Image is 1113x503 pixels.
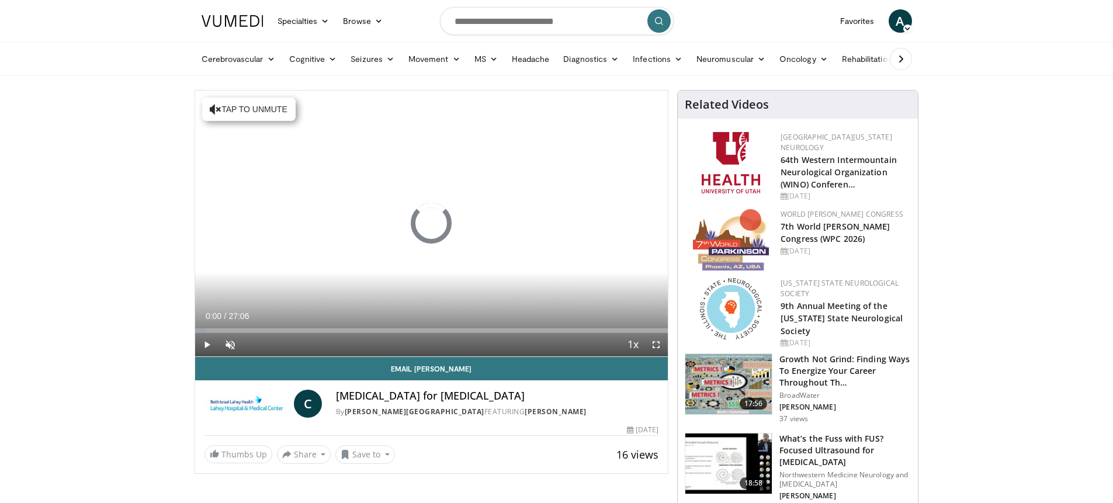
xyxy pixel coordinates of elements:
[685,433,772,494] img: 0b7e8699-1489-4a82-b7f9-122becffcd55.150x105_q85_crop-smart_upscale.jpg
[627,425,658,435] div: [DATE]
[781,132,892,152] a: [GEOGRAPHIC_DATA][US_STATE] Neurology
[626,47,689,71] a: Infections
[702,132,760,193] img: f6362829-b0a3-407d-a044-59546adfd345.png.150x105_q85_autocrop_double_scale_upscale_version-0.2.png
[772,47,835,71] a: Oncology
[505,47,557,71] a: Headache
[206,311,221,321] span: 0:00
[685,353,911,424] a: 17:56 Growth Not Grind: Finding Ways To Energize Your Career Throughout Th… BroadWater [PERSON_NA...
[219,333,242,356] button: Unmute
[440,7,674,35] input: Search topics, interventions
[195,47,282,71] a: Cerebrovascular
[204,390,289,418] img: Lahey Hospital & Medical Center
[781,221,890,244] a: 7th World [PERSON_NAME] Congress (WPC 2026)
[644,333,668,356] button: Fullscreen
[277,445,331,464] button: Share
[195,328,668,333] div: Progress Bar
[889,9,912,33] a: A
[525,407,587,417] a: [PERSON_NAME]
[228,311,249,321] span: 27:06
[621,333,644,356] button: Playback Rate
[781,338,909,348] div: [DATE]
[779,414,808,424] p: 37 views
[336,407,658,417] div: By FEATURING
[344,47,401,71] a: Seizures
[779,470,911,489] p: Northwestern Medicine Neurology and [MEDICAL_DATA]
[616,448,658,462] span: 16 views
[835,47,899,71] a: Rehabilitation
[294,390,322,418] a: C
[779,433,911,468] h3: What’s the Fuss with FUS? Focused Ultrasound for [MEDICAL_DATA]
[467,47,505,71] a: MS
[271,9,337,33] a: Specialties
[781,191,909,202] div: [DATE]
[779,353,911,388] h3: Growth Not Grind: Finding Ways To Energize Your Career Throughout Th…
[781,300,903,336] a: 9th Annual Meeting of the [US_STATE] State Neurological Society
[556,47,626,71] a: Diagnostics
[781,209,903,219] a: World [PERSON_NAME] Congress
[781,246,909,256] div: [DATE]
[779,403,911,412] p: [PERSON_NAME]
[195,357,668,380] a: Email [PERSON_NAME]
[781,154,897,190] a: 64th Western Intermountain Neurological Organization (WINO) Conferen…
[282,47,344,71] a: Cognitive
[781,278,899,299] a: [US_STATE] State Neurological Society
[401,47,467,71] a: Movement
[740,398,768,410] span: 17:56
[700,278,762,339] img: 71a8b48c-8850-4916-bbdd-e2f3ccf11ef9.png.150x105_q85_autocrop_double_scale_upscale_version-0.2.png
[345,407,484,417] a: [PERSON_NAME][GEOGRAPHIC_DATA]
[335,445,395,464] button: Save to
[833,9,882,33] a: Favorites
[195,333,219,356] button: Play
[779,391,911,400] p: BroadWater
[740,477,768,489] span: 18:58
[689,47,772,71] a: Neuromuscular
[202,15,263,27] img: VuMedi Logo
[685,98,769,112] h4: Related Videos
[336,390,658,403] h4: [MEDICAL_DATA] for [MEDICAL_DATA]
[336,9,390,33] a: Browse
[685,354,772,415] img: 12a3050a-609a-49cc-9ae7-c6842245203f.150x105_q85_crop-smart_upscale.jpg
[693,209,769,270] img: 16fe1da8-a9a0-4f15-bd45-1dd1acf19c34.png.150x105_q85_autocrop_double_scale_upscale_version-0.2.png
[195,91,668,357] video-js: Video Player
[204,445,272,463] a: Thumbs Up
[224,311,227,321] span: /
[779,491,911,501] p: [PERSON_NAME]
[202,98,296,121] button: Tap to unmute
